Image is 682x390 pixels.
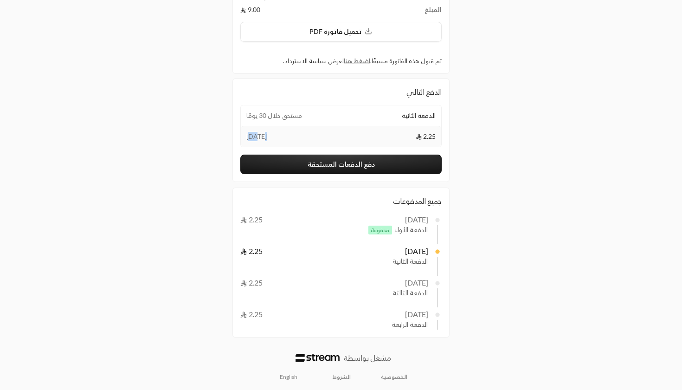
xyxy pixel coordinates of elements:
span: تحميل فاتورة PDF [309,27,362,35]
div: الدفع التالي [240,86,442,97]
a: English [275,370,302,384]
div: [DATE] [405,309,429,320]
span: مستحق خلال 30 يومًا [246,111,302,120]
span: الدفعة الثالثة [392,288,428,298]
div: [DATE] [405,246,429,257]
div: جميع المدفوعات [240,195,442,207]
div: [DATE] [405,277,429,288]
span: 2.25 [240,247,263,255]
span: 2.25 [240,310,263,318]
a: اضغط هنا [344,57,370,65]
button: دفع الدفعات المستحقة [240,155,442,174]
div: تم قبول هذه الفاتورة مسبقًا. لعرض سياسة الاسترداد. [240,57,442,66]
div: [DATE] [405,214,429,225]
span: الدفعة الأولى [366,225,428,235]
span: الدفعة الثانية [392,257,428,266]
span: [DATE] [246,132,267,141]
span: 2.25 [240,278,263,287]
p: مشغل بواسطة [344,352,391,364]
span: الدفعة الرابعة [392,320,428,330]
span: 2.25 [240,215,263,224]
span: 2.25 [416,132,436,141]
span: الدفعة الثانية [402,111,436,120]
td: 9.00 [240,5,407,14]
a: الشروط [333,373,351,381]
button: تحميل فاتورة PDF [240,22,442,42]
span: مدفوعة [368,226,392,234]
img: Logo [296,354,340,362]
td: المبلغ [407,5,442,14]
a: الخصوصية [381,373,407,381]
